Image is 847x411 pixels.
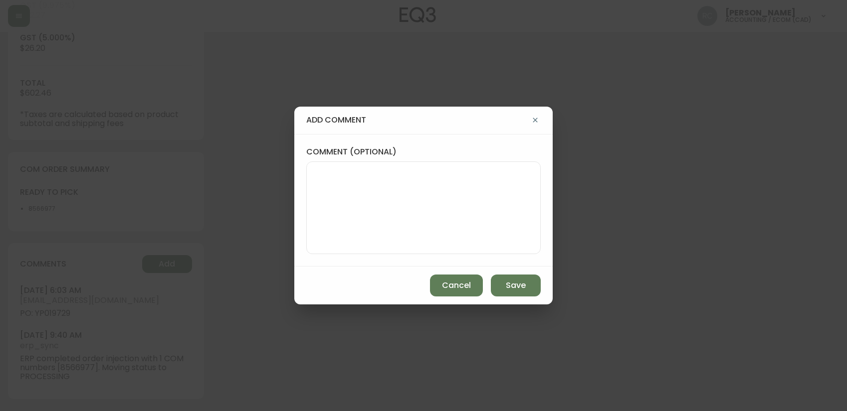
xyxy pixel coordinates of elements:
[306,115,530,126] h4: add comment
[506,280,526,291] span: Save
[306,146,541,157] label: comment (optional)
[491,274,541,296] button: Save
[442,280,471,291] span: Cancel
[430,274,483,296] button: Cancel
